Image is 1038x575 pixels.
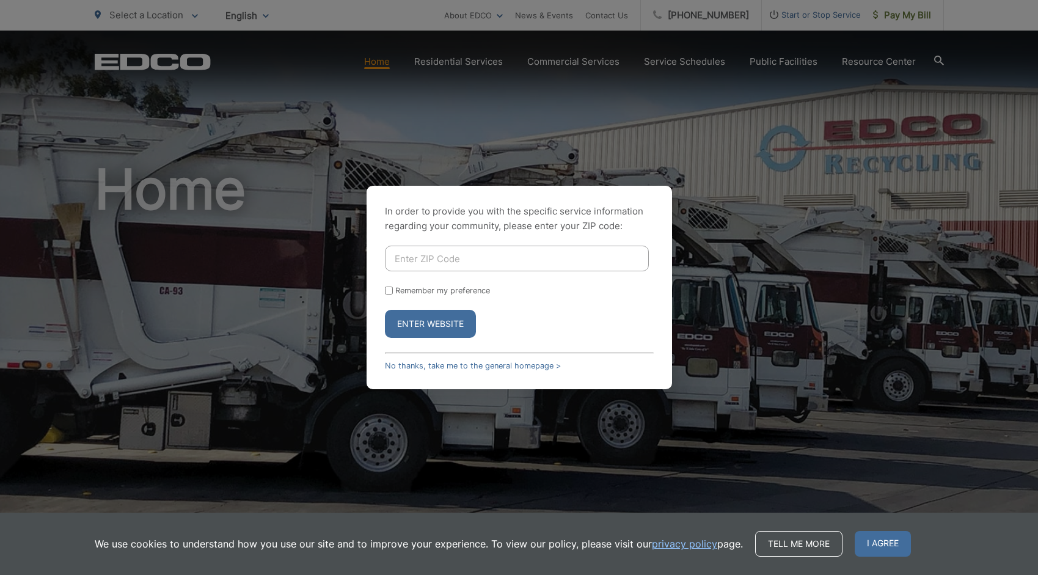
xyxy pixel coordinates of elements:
[385,361,561,370] a: No thanks, take me to the general homepage >
[395,286,490,295] label: Remember my preference
[652,537,717,551] a: privacy policy
[855,531,911,557] span: I agree
[755,531,842,557] a: Tell me more
[95,537,743,551] p: We use cookies to understand how you use our site and to improve your experience. To view our pol...
[385,204,654,233] p: In order to provide you with the specific service information regarding your community, please en...
[385,246,649,271] input: Enter ZIP Code
[385,310,476,338] button: Enter Website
